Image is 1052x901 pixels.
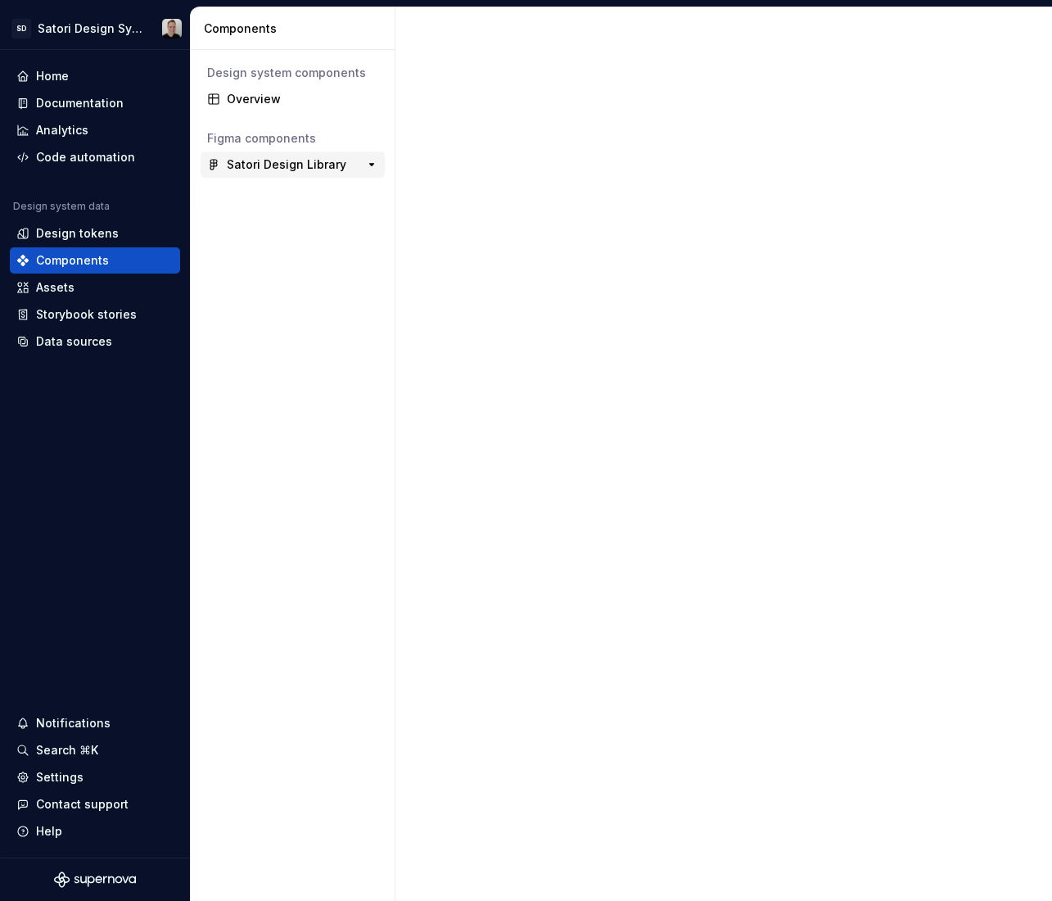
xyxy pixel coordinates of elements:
a: Overview [201,86,385,112]
button: SDSatori Design SystemAlan Gornick [3,11,187,46]
div: Design system data [13,200,110,213]
div: Data sources [36,333,112,350]
a: Assets [10,274,180,301]
div: Components [36,252,109,269]
div: Design tokens [36,225,119,242]
div: Design system components [207,65,378,81]
a: Settings [10,764,180,790]
div: Satori Design Library [227,156,346,173]
div: Figma components [207,130,378,147]
div: Help [36,823,62,840]
a: Data sources [10,328,180,355]
div: Code automation [36,149,135,165]
div: Home [36,68,69,84]
div: SD [11,19,31,38]
a: Satori Design Library [201,152,385,178]
svg: Supernova Logo [54,872,136,888]
button: Help [10,818,180,844]
div: Settings [36,769,84,786]
img: Alan Gornick [162,19,182,38]
a: Storybook stories [10,301,180,328]
button: Notifications [10,710,180,736]
button: Search ⌘K [10,737,180,763]
a: Code automation [10,144,180,170]
div: Overview [227,91,378,107]
div: Satori Design System [38,20,142,37]
a: Analytics [10,117,180,143]
button: Contact support [10,791,180,817]
div: Documentation [36,95,124,111]
div: Assets [36,279,74,296]
div: Components [204,20,388,37]
div: Storybook stories [36,306,137,323]
div: Search ⌘K [36,742,98,758]
a: Home [10,63,180,89]
a: Documentation [10,90,180,116]
div: Analytics [36,122,88,138]
a: Components [10,247,180,274]
div: Contact support [36,796,129,813]
div: Notifications [36,715,111,731]
a: Design tokens [10,220,180,247]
